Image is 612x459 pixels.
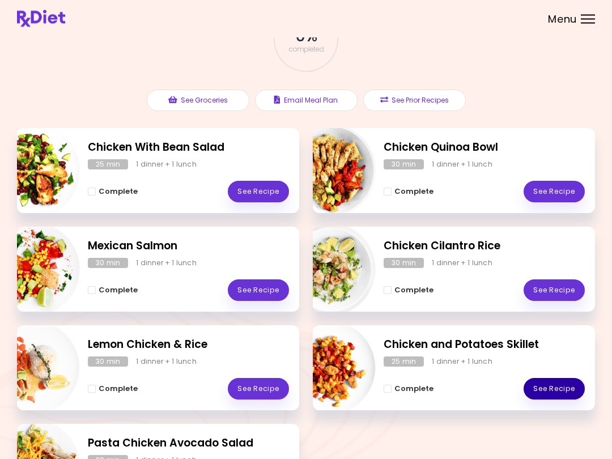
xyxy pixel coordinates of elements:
a: See Recipe - Chicken Quinoa Bowl [524,181,585,203]
div: 30 min [384,160,424,170]
button: See Groceries [147,90,249,112]
span: Complete [394,286,433,295]
h2: Mexican Salmon [88,239,289,255]
div: 30 min [88,357,128,367]
h2: Chicken Cilantro Rice [384,239,585,255]
div: 1 dinner + 1 lunch [136,258,197,269]
span: Complete [394,188,433,197]
a: See Recipe - Mexican Salmon [228,280,289,301]
button: Complete - Chicken With Bean Salad [88,185,138,199]
span: Menu [548,14,577,24]
span: Complete [99,286,138,295]
button: Email Meal Plan [255,90,358,112]
img: Info - Chicken Quinoa Bowl [282,124,376,218]
img: Info - Chicken and Potatoes Skillet [282,321,376,415]
h2: Chicken Quinoa Bowl [384,140,585,156]
div: 25 min [384,357,424,367]
div: 30 min [384,258,424,269]
a: See Recipe - Chicken With Bean Salad [228,181,289,203]
span: Complete [99,188,138,197]
h2: Lemon Chicken & Rice [88,337,289,354]
a: See Recipe - Chicken Cilantro Rice [524,280,585,301]
h2: Pasta Chicken Avocado Salad [88,436,289,452]
a: See Recipe - Lemon Chicken & Rice [228,379,289,400]
div: 1 dinner + 1 lunch [136,357,197,367]
h2: Chicken With Bean Salad [88,140,289,156]
div: 30 min [88,258,128,269]
div: 1 dinner + 1 lunch [432,258,492,269]
div: 25 min [88,160,128,170]
a: See Recipe - Chicken and Potatoes Skillet [524,379,585,400]
button: Complete - Mexican Salmon [88,284,138,297]
div: 1 dinner + 1 lunch [432,357,492,367]
h2: Chicken and Potatoes Skillet [384,337,585,354]
img: RxDiet [17,10,65,27]
button: Complete - Chicken and Potatoes Skillet [384,382,433,396]
img: Info - Chicken Cilantro Rice [282,223,376,317]
button: Complete - Chicken Cilantro Rice [384,284,433,297]
div: 1 dinner + 1 lunch [432,160,492,170]
div: 1 dinner + 1 lunch [136,160,197,170]
span: Complete [394,385,433,394]
button: Complete - Chicken Quinoa Bowl [384,185,433,199]
button: Complete - Lemon Chicken & Rice [88,382,138,396]
button: See Prior Recipes [363,90,466,112]
span: completed [288,46,324,53]
span: Complete [99,385,138,394]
